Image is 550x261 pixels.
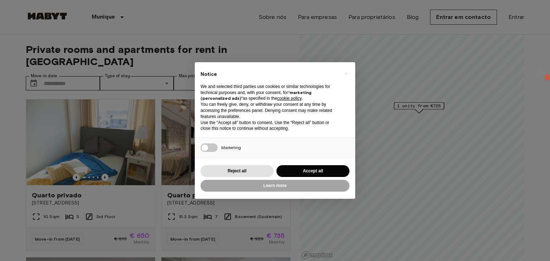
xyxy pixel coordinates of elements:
span: × [345,69,347,78]
p: You can freely give, deny, or withdraw your consent at any time by accessing the preferences pane... [201,102,338,119]
span: Marketing [221,145,241,150]
button: Close this notice [340,68,352,79]
button: Reject all [201,165,274,177]
p: Use the “Accept all” button to consent. Use the “Reject all” button or close this notice to conti... [201,120,338,132]
button: Learn more [201,180,349,192]
h2: Notice [201,71,338,78]
p: We and selected third parties use cookies or similar technologies for technical purposes and, wit... [201,84,338,102]
a: cookie policy [277,96,301,101]
strong: “marketing (personalized ads)” [201,90,312,101]
button: Accept all [276,165,349,177]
